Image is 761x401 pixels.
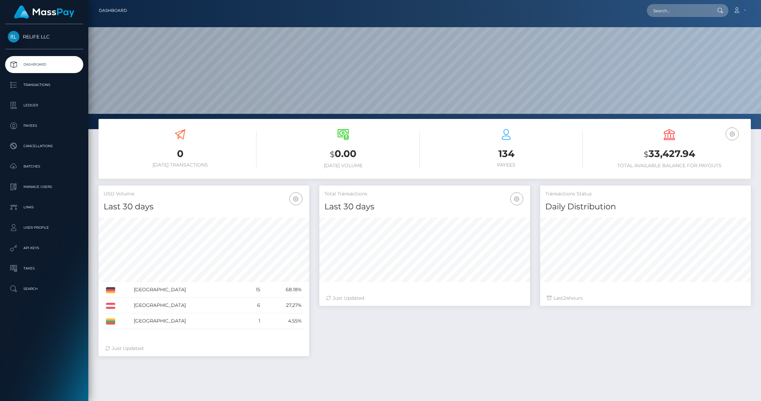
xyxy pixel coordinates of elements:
[5,56,83,73] a: Dashboard
[104,162,256,168] h6: [DATE] Transactions
[8,182,81,192] p: Manage Users
[106,303,115,309] img: AT.png
[5,219,83,236] a: User Profile
[8,80,81,90] p: Transactions
[326,295,523,302] div: Just Updated
[245,282,263,298] td: 15
[8,223,81,233] p: User Profile
[8,141,81,151] p: Cancellations
[5,158,83,175] a: Batches
[245,313,263,329] td: 1
[8,202,81,212] p: Links
[647,4,711,17] input: Search...
[263,298,304,313] td: 27.27%
[5,260,83,277] a: Taxes
[545,201,746,213] h4: Daily Distribution
[5,117,83,134] a: Payees
[593,147,746,161] h3: 33,427.94
[5,97,83,114] a: Ledger
[547,295,744,302] div: Last hours
[644,150,649,159] small: $
[131,298,245,313] td: [GEOGRAPHIC_DATA]
[8,284,81,294] p: Search
[245,298,263,313] td: 6
[430,147,583,160] h3: 134
[104,201,304,213] h4: Last 30 days
[131,313,245,329] td: [GEOGRAPHIC_DATA]
[8,31,19,42] img: RELIFE LLC
[263,282,304,298] td: 68.18%
[330,150,335,159] small: $
[5,240,83,257] a: API Keys
[99,3,127,18] a: Dashboard
[8,100,81,110] p: Ledger
[105,345,302,352] div: Just Updated
[545,191,746,197] h5: Transactions Status
[8,263,81,274] p: Taxes
[267,147,420,161] h3: 0.00
[106,318,115,325] img: LT.png
[563,295,569,301] span: 24
[593,163,746,169] h6: Total Available Balance for Payouts
[8,59,81,70] p: Dashboard
[324,191,525,197] h5: Total Transactions
[5,178,83,195] a: Manage Users
[106,287,115,293] img: DE.png
[8,161,81,172] p: Batches
[5,280,83,297] a: Search
[5,34,83,40] span: RELIFE LLC
[8,121,81,131] p: Payees
[8,243,81,253] p: API Keys
[5,138,83,155] a: Cancellations
[5,76,83,93] a: Transactions
[104,191,304,197] h5: USD Volume
[131,282,245,298] td: [GEOGRAPHIC_DATA]
[263,313,304,329] td: 4.55%
[324,201,525,213] h4: Last 30 days
[104,147,256,160] h3: 0
[14,5,74,19] img: MassPay Logo
[430,162,583,168] h6: Payees
[267,163,420,169] h6: [DATE] Volume
[5,199,83,216] a: Links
